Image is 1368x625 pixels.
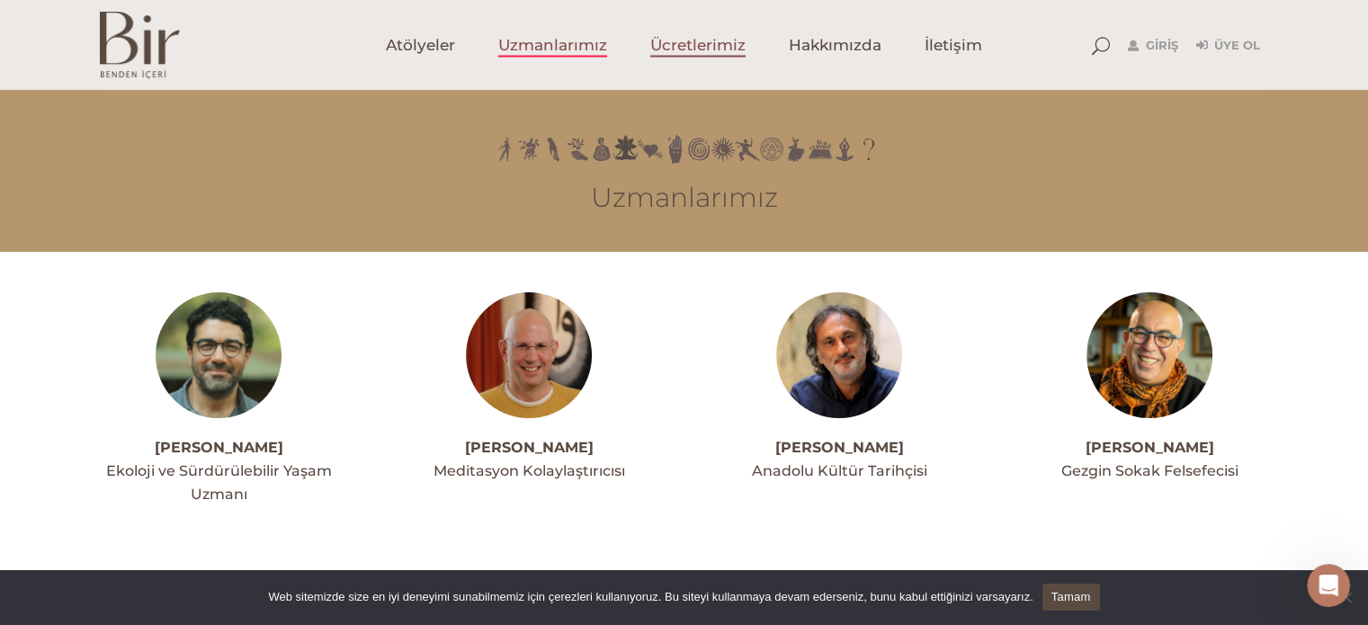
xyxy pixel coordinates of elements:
a: [PERSON_NAME] [155,439,283,456]
span: Gezgin Sokak Felsefecisi [1061,462,1238,479]
a: [PERSON_NAME] [775,439,904,456]
iframe: Intercom live chat [1307,564,1350,607]
h3: Uzmanlarımız [100,182,1269,214]
span: Uzmanlarımız [498,35,607,56]
span: Hakkımızda [789,35,881,56]
img: ahmetacarprofil--300x300.jpg [156,292,282,418]
a: Giriş [1128,35,1178,57]
span: Web sitemizde size en iyi deneyimi sunabilmemiz için çerezleri kullanıyoruz. Bu siteyi kullanmaya... [268,588,1033,606]
span: İletişim [925,35,982,56]
span: Atölyeler [386,35,455,56]
span: Ücretlerimiz [650,35,746,56]
a: [PERSON_NAME] [1086,439,1214,456]
img: Ali_Canip_Olgunlu_003_copy-300x300.jpg [776,292,902,418]
span: Meditasyon Kolaylaştırıcısı [434,462,625,479]
span: Ekoloji ve Sürdürülebilir Yaşam Uzmanı [106,462,332,503]
a: [PERSON_NAME] [465,439,594,456]
img: meditasyon-ahmet-1-300x300.jpg [466,292,592,418]
img: alinakiprofil--300x300.jpg [1086,292,1212,418]
span: Anadolu Kültür Tarihçisi [752,462,927,479]
a: Tamam [1042,584,1100,611]
a: Üye Ol [1196,35,1260,57]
